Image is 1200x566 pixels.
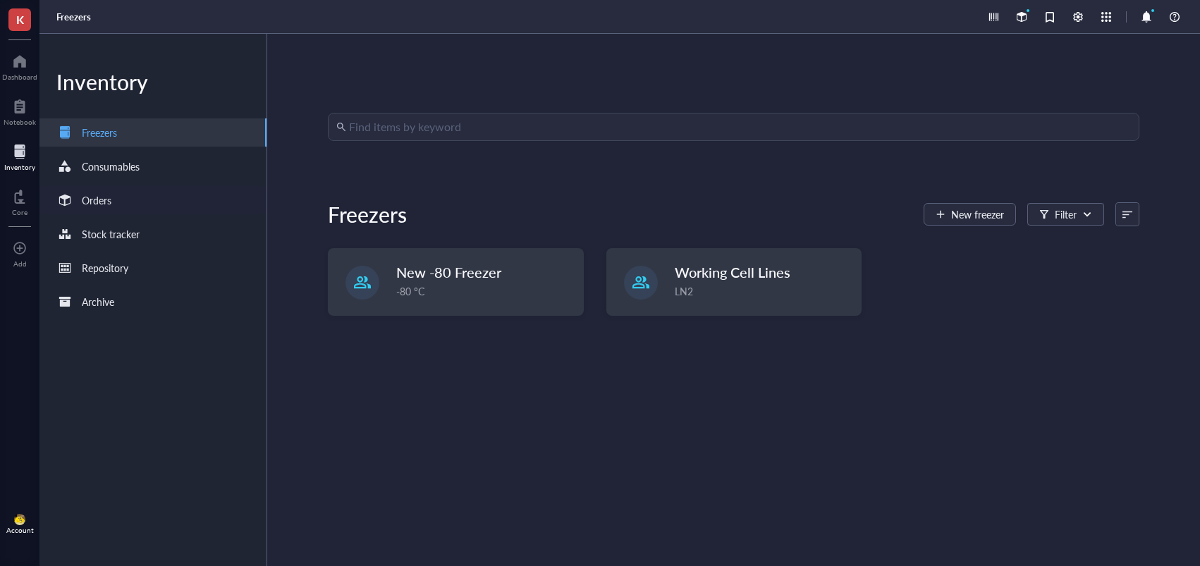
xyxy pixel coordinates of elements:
[675,262,790,282] span: Working Cell Lines
[39,254,267,282] a: Repository
[2,50,37,81] a: Dashboard
[13,259,27,268] div: Add
[16,11,24,28] span: K
[39,186,267,214] a: Orders
[4,118,36,126] div: Notebook
[12,185,27,216] a: Core
[82,125,117,140] div: Freezers
[396,262,501,282] span: New -80 Freezer
[82,159,140,174] div: Consumables
[924,203,1016,226] button: New freezer
[14,514,25,525] img: da48f3c6-a43e-4a2d-aade-5eac0d93827f.jpeg
[56,11,94,23] a: Freezers
[39,220,267,248] a: Stock tracker
[1055,207,1077,222] div: Filter
[6,526,34,534] div: Account
[951,209,1004,220] span: New freezer
[82,260,128,276] div: Repository
[396,283,574,299] div: -80 °C
[12,208,27,216] div: Core
[39,118,267,147] a: Freezers
[4,163,35,171] div: Inventory
[39,152,267,180] a: Consumables
[39,68,267,96] div: Inventory
[4,95,36,126] a: Notebook
[328,200,407,228] div: Freezers
[4,140,35,171] a: Inventory
[675,283,852,299] div: LN2
[2,73,37,81] div: Dashboard
[39,288,267,316] a: Archive
[82,294,114,309] div: Archive
[82,226,140,242] div: Stock tracker
[82,192,111,208] div: Orders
